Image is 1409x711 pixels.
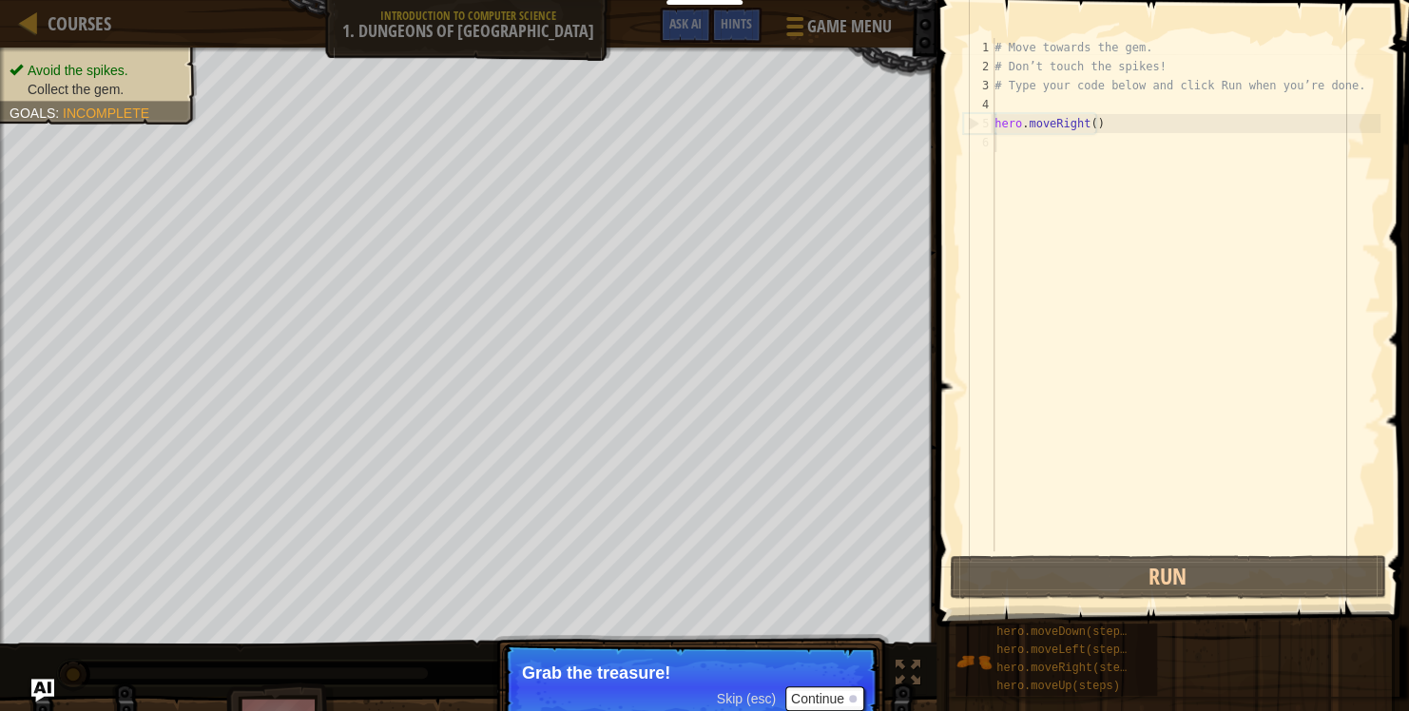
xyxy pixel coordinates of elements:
[660,8,711,43] button: Ask AI
[950,555,1386,599] button: Run
[963,76,994,95] div: 3
[785,686,864,711] button: Continue
[996,662,1140,675] span: hero.moveRight(steps)
[28,82,124,97] span: Collect the gem.
[10,106,55,121] span: Goals
[996,625,1133,639] span: hero.moveDown(steps)
[955,644,992,680] img: portrait.png
[964,114,994,133] div: 5
[963,133,994,152] div: 6
[963,95,994,114] div: 4
[996,644,1133,657] span: hero.moveLeft(steps)
[48,10,111,36] span: Courses
[771,8,903,52] button: Game Menu
[669,14,702,32] span: Ask AI
[721,14,752,32] span: Hints
[31,679,54,701] button: Ask AI
[10,80,183,99] li: Collect the gem.
[963,57,994,76] div: 2
[55,106,63,121] span: :
[38,10,111,36] a: Courses
[28,63,128,78] span: Avoid the spikes.
[10,61,183,80] li: Avoid the spikes.
[963,38,994,57] div: 1
[522,663,859,682] p: Grab the treasure!
[63,106,149,121] span: Incomplete
[807,14,892,39] span: Game Menu
[717,691,776,706] span: Skip (esc)
[996,680,1120,693] span: hero.moveUp(steps)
